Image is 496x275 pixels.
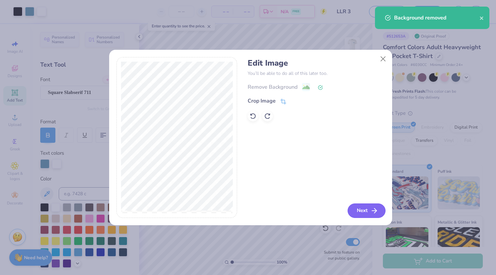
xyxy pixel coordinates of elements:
[480,14,484,22] button: close
[248,58,385,68] h4: Edit Image
[248,70,385,77] p: You’ll be able to do all of this later too.
[248,97,276,105] div: Crop Image
[394,14,480,22] div: Background removed
[348,203,386,218] button: Next
[377,52,389,65] button: Close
